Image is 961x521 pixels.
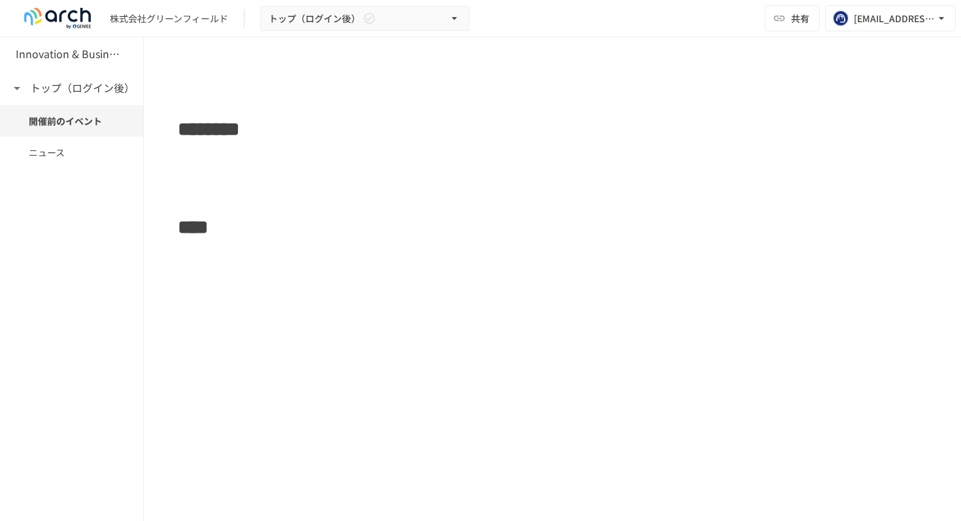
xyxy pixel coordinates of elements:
button: [EMAIL_ADDRESS][DOMAIN_NAME] [825,5,956,31]
div: [EMAIL_ADDRESS][DOMAIN_NAME] [854,10,935,27]
span: 開催前のイベント [29,114,114,128]
h6: Innovation & Business Matching Summit [DATE]_イベント詳細ページ [16,46,120,63]
span: ニュース [29,145,114,160]
div: 株式会社グリーンフィールド [110,12,228,25]
button: トップ（ログイン後） [260,6,469,31]
span: トップ（ログイン後） [269,10,360,27]
span: 共有 [791,11,809,25]
img: logo-default@2x-9cf2c760.svg [16,8,99,29]
h6: トップ（ログイン後） [30,80,135,97]
button: 共有 [765,5,820,31]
